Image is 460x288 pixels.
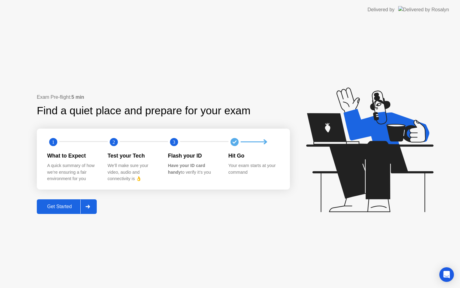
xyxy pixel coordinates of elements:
div: Get Started [39,204,80,209]
img: Delivered by Rosalyn [398,6,449,13]
div: Test your Tech [108,152,159,160]
div: A quick summary of how we’re ensuring a fair environment for you [47,162,98,182]
div: What to Expect [47,152,98,160]
div: Find a quiet place and prepare for your exam [37,103,251,119]
b: Have your ID card handy [168,163,205,175]
text: 1 [52,139,54,145]
div: Hit Go [228,152,279,160]
b: 5 min [71,94,84,100]
div: Open Intercom Messenger [439,267,454,282]
div: Flash your ID [168,152,219,160]
text: 3 [173,139,175,145]
div: Your exam starts at your command [228,162,279,176]
div: Delivered by [368,6,395,13]
div: We’ll make sure your video, audio and connectivity is 👌 [108,162,159,182]
div: to verify it’s you [168,162,219,176]
button: Get Started [37,199,97,214]
text: 2 [112,139,115,145]
div: Exam Pre-flight: [37,94,290,101]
